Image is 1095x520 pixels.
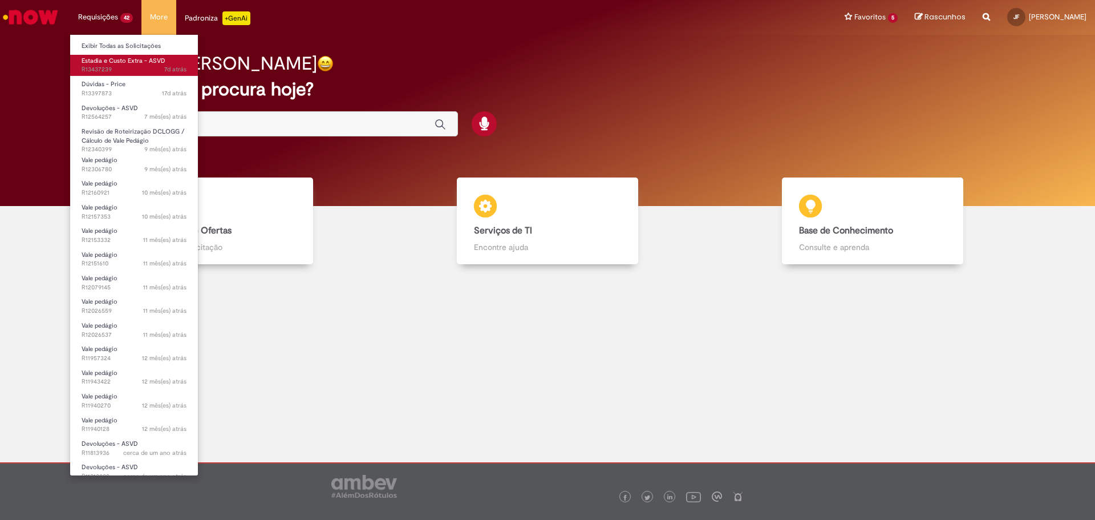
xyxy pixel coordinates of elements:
b: Base de Conhecimento [799,225,893,236]
span: Vale pedágio [82,297,117,306]
span: [PERSON_NAME] [1029,12,1086,22]
span: Devoluções - ASVD [82,104,138,112]
img: logo_footer_ambev_rotulo_gray.png [331,475,397,498]
span: Vale pedágio [82,369,117,377]
span: R12151610 [82,259,186,268]
time: 16/10/2024 16:07:12 [143,259,186,268]
span: Rascunhos [924,11,966,22]
time: 29/08/2024 15:24:25 [142,425,186,433]
span: Revisão de Roteirização DCLOGG / Cálculo de Vale Pedágio [82,127,184,145]
ul: Requisições [70,34,198,476]
span: Dúvidas - Price [82,80,125,88]
a: Aberto R11813932 : Devoluções - ASVD [70,461,198,482]
span: 11 mês(es) atrás [143,307,186,315]
span: Vale pedágio [82,227,117,235]
span: 7 mês(es) atrás [144,112,186,121]
img: logo_footer_twitter.png [644,495,650,501]
span: R12564257 [82,112,186,122]
a: Aberto R12306780 : Vale pedágio [70,154,198,175]
span: Vale pedágio [82,179,117,188]
span: JF [1013,13,1019,21]
a: Aberto R12079145 : Vale pedágio [70,272,198,293]
img: logo_footer_youtube.png [686,489,701,504]
h2: Bom dia, [PERSON_NAME] [99,54,317,74]
a: Aberto R13437239 : Estadia e Custo Extra - ASVD [70,55,198,76]
span: R11940128 [82,425,186,434]
img: logo_footer_workplace.png [712,491,722,502]
span: 11 mês(es) atrás [143,283,186,292]
p: Consulte e aprenda [799,241,947,253]
a: Serviços de TI Encontre ajuda [385,178,710,265]
img: logo_footer_facebook.png [622,495,628,501]
img: ServiceNow [1,6,60,29]
a: Aberto R13397873 : Dúvidas - Price [70,78,198,99]
span: Vale pedágio [82,203,117,212]
a: Base de Conhecimento Consulte e aprenda [710,178,1035,265]
h2: O que você procura hoje? [99,79,997,99]
time: 21/08/2025 16:02:03 [164,65,186,74]
a: Aberto R12026559 : Vale pedágio [70,296,198,317]
span: R12026559 [82,307,186,316]
span: 10 mês(es) atrás [142,212,186,221]
span: R12340399 [82,145,186,154]
time: 21/11/2024 09:28:55 [144,165,186,174]
span: 9 mês(es) atrás [144,145,186,154]
img: logo_footer_naosei.png [733,491,743,502]
a: Aberto R12340399 : Revisão de Roteirização DCLOGG / Cálculo de Vale Pedágio [70,126,198,150]
span: R13437239 [82,65,186,74]
img: happy-face.png [317,55,334,72]
span: 12 mês(es) atrás [142,401,186,410]
p: Abra uma solicitação [149,241,297,253]
span: 7d atrás [164,65,186,74]
span: Vale pedágio [82,156,117,164]
time: 22/01/2025 19:28:31 [144,112,186,121]
span: 11 mês(es) atrás [143,330,186,339]
span: R12160921 [82,188,186,197]
b: Catálogo de Ofertas [149,225,232,236]
span: R11940270 [82,401,186,410]
span: 12 mês(es) atrás [142,354,186,362]
span: cerca de um ano atrás [123,472,186,481]
span: Favoritos [854,11,886,23]
time: 17/09/2024 15:08:29 [143,307,186,315]
p: +GenAi [222,11,250,25]
span: 12 mês(es) atrás [142,425,186,433]
time: 03/10/2024 09:29:36 [143,283,186,292]
span: Vale pedágio [82,251,117,259]
span: R11813936 [82,449,186,458]
span: R12026537 [82,330,186,340]
span: Requisições [78,11,118,23]
span: R12079145 [82,283,186,292]
span: R12306780 [82,165,186,174]
span: 11 mês(es) atrás [143,259,186,268]
time: 19/10/2024 09:38:31 [142,188,186,197]
time: 30/07/2024 22:17:41 [123,449,186,457]
div: Padroniza [185,11,250,25]
span: R13397873 [82,89,186,98]
span: 5 [888,13,898,23]
span: cerca de um ano atrás [123,449,186,457]
a: Aberto R11943422 : Vale pedágio [70,367,198,388]
time: 30/07/2024 22:13:23 [123,472,186,481]
time: 17/10/2024 09:07:27 [143,236,186,244]
a: Aberto R11940128 : Vale pedágio [70,414,198,436]
span: 12 mês(es) atrás [142,377,186,386]
b: Serviços de TI [474,225,532,236]
span: Vale pedágio [82,345,117,353]
span: Vale pedágio [82,274,117,283]
time: 11/08/2025 15:30:10 [162,89,186,98]
span: 42 [120,13,133,23]
span: Vale pedágio [82,392,117,401]
span: Estadia e Custo Extra - ASVD [82,57,165,65]
a: Aberto R12160921 : Vale pedágio [70,178,198,199]
time: 18/10/2024 08:47:10 [142,212,186,221]
span: Vale pedágio [82,416,117,425]
span: R11813932 [82,472,186,481]
a: Aberto R11940270 : Vale pedágio [70,390,198,412]
img: logo_footer_linkedin.png [667,494,673,501]
span: 17d atrás [162,89,186,98]
span: More [150,11,168,23]
a: Aberto R12153332 : Vale pedágio [70,225,198,246]
time: 29/08/2024 15:50:02 [142,401,186,410]
a: Aberto R11957324 : Vale pedágio [70,343,198,364]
